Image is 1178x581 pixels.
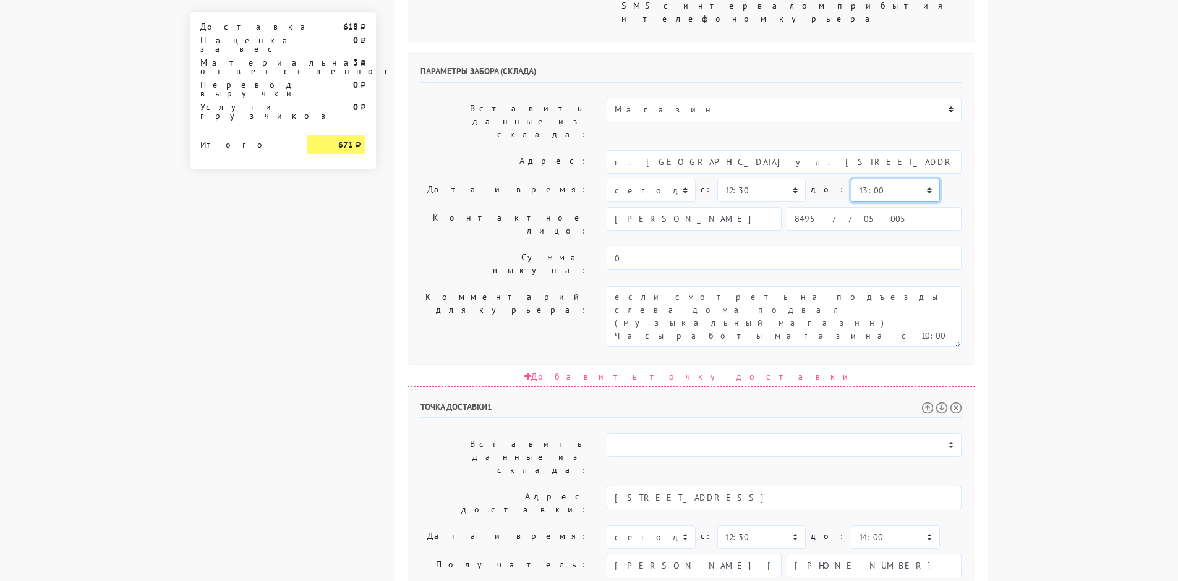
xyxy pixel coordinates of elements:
[353,57,358,68] strong: 3
[701,525,712,547] label: c:
[191,80,299,98] div: Перевод выручки
[353,35,358,46] strong: 0
[411,247,598,281] label: Сумма выкупа:
[787,554,962,577] input: Телефон
[338,139,353,150] strong: 671
[411,433,598,481] label: Вставить данные из склада:
[191,103,299,120] div: Услуги грузчиков
[811,179,846,200] label: до:
[411,179,598,202] label: Дата и время:
[353,101,358,112] strong: 0
[420,66,962,83] h6: Параметры забора (склада)
[411,150,598,174] label: Адрес:
[191,36,299,53] div: Наценка за вес
[607,207,782,231] input: Имя
[607,554,782,577] input: Имя
[200,135,289,149] div: Итого
[607,286,962,347] textarea: если смотреть на подъезды слева дома подвал (музыкальный магазин) Часы работы магазина с 10:00 до...
[487,401,492,412] span: 1
[191,58,299,75] div: Материальная ответственность
[411,98,598,145] label: Вставить данные из склада:
[411,525,598,549] label: Дата и время:
[411,207,598,242] label: Контактное лицо:
[787,207,962,231] input: Телефон
[408,367,975,387] div: Добавить точку доставки
[191,22,299,31] div: Доставка
[701,179,712,200] label: c:
[411,286,598,347] label: Комментарий для курьера:
[420,402,962,418] h6: Точка доставки
[343,21,358,32] strong: 618
[411,486,598,520] label: Адрес доставки:
[353,79,358,90] strong: 0
[411,554,598,577] label: Получатель:
[811,525,846,547] label: до:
